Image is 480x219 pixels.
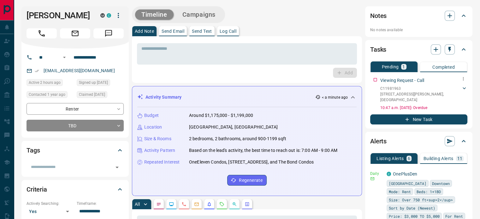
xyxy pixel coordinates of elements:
a: [EMAIL_ADDRESS][DOMAIN_NAME] [44,68,115,73]
h2: Criteria [27,184,47,194]
span: [GEOGRAPHIC_DATA] [389,180,426,187]
p: Activity Summary [145,94,181,101]
svg: Emails [194,202,199,207]
span: Call [27,28,57,38]
span: Active 2 hours ago [29,79,61,86]
span: Message [93,28,124,38]
svg: Email Verified [35,69,39,73]
h1: [PERSON_NAME] [27,10,91,20]
div: Tasks [370,42,467,57]
div: Activity Summary< a minute ago [137,91,357,103]
div: Notes [370,8,467,23]
p: 2 bedrooms, 2 bathrooms, around 900-1199 sqft [189,135,286,142]
h2: Alerts [370,136,387,146]
button: Regenerate [227,175,267,186]
button: Timeline [135,9,174,20]
p: All [135,202,140,206]
span: Sort by Date (Newest) [389,205,435,211]
div: Mon Apr 01 2024 [77,91,124,100]
div: Mon Apr 01 2024 [77,79,124,88]
p: Viewing Request - Call [380,77,424,84]
p: Pending [382,65,399,69]
p: 1 [402,65,405,69]
div: C11981963[STREET_ADDRESS][PERSON_NAME],[GEOGRAPHIC_DATA] [380,84,467,104]
svg: Opportunities [232,202,237,207]
div: condos.ca [387,172,391,176]
p: [STREET_ADDRESS][PERSON_NAME] , [GEOGRAPHIC_DATA] [380,91,461,103]
div: Yes [27,206,74,216]
p: 11 [457,156,463,161]
p: Budget [144,112,159,119]
span: Email [60,28,90,38]
button: Open [113,163,121,172]
p: Repeated Interest [144,159,180,165]
svg: Listing Alerts [207,202,212,207]
div: Tue Apr 09 2024 [27,91,74,100]
span: Signed up [DATE] [79,79,108,86]
p: No notes available [370,27,467,33]
div: TBD [27,120,124,131]
p: Actively Searching: [27,201,74,206]
p: Send Text [192,29,212,33]
p: Listing Alerts [376,156,404,161]
span: Size: Over 750 ft<sup>2</sup> [389,197,453,203]
span: Mode: Rent [389,188,411,195]
p: Add Note [135,29,154,33]
span: Contacted 1 year ago [29,91,65,98]
p: < a minute ago [322,95,348,100]
button: Open [61,54,68,61]
p: Log Call [220,29,236,33]
svg: Notes [156,202,161,207]
p: Based on the lead's activity, the best time to reach out is: 7:00 AM - 9:00 AM [189,147,337,154]
p: Timeframe: [77,201,124,206]
div: Tags [27,143,124,158]
p: Daily [370,171,383,176]
p: Completed [432,65,455,69]
p: Size & Rooms [144,135,171,142]
svg: Agent Actions [245,202,250,207]
p: [GEOGRAPHIC_DATA], [GEOGRAPHIC_DATA] [189,124,278,130]
h2: Tasks [370,44,386,55]
p: Activity Pattern [144,147,175,154]
h2: Tags [27,145,40,155]
div: condos.ca [107,13,111,18]
p: Location [144,124,162,130]
div: Wed Aug 13 2025 [27,79,74,88]
span: Downtown [432,180,450,187]
h2: Notes [370,11,387,21]
p: Around $1,175,000 - $1,199,000 [189,112,253,119]
div: Criteria [27,182,124,197]
div: Renter [27,103,124,115]
p: Send Email [162,29,184,33]
svg: Calls [181,202,187,207]
p: Building Alerts [424,156,453,161]
span: Claimed [DATE] [79,91,105,98]
button: Campaigns [176,9,222,20]
p: OneEleven Condos, [STREET_ADDRESS], and The Bond Condos [189,159,314,165]
a: OnePlusDen [393,171,417,176]
svg: Lead Browsing Activity [169,202,174,207]
div: mrloft.ca [100,13,105,18]
svg: Email [370,176,375,181]
div: Alerts [370,134,467,149]
p: 10:47 a.m. [DATE] - Overdue [380,105,467,111]
span: Beds: 1+1BD [417,188,441,195]
p: 6 [408,156,410,161]
svg: Requests [219,202,224,207]
button: New Task [370,114,467,124]
p: C11981963 [380,86,461,91]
